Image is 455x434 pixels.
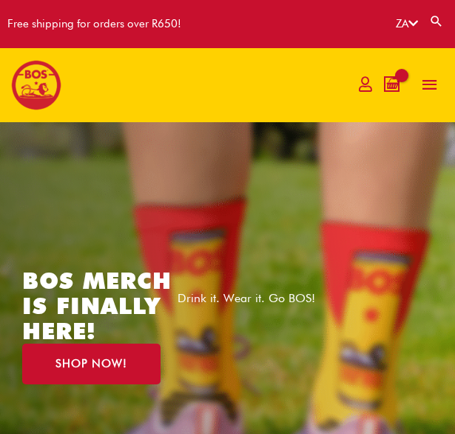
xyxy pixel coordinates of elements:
a: ZA [396,17,418,30]
span: SHOP NOW! [55,358,127,370]
a: View Shopping Cart, empty [384,76,400,92]
a: SHOP NOW! [22,344,161,384]
a: Search button [429,14,444,28]
img: BOS logo finals-200px [11,60,61,110]
div: Free shipping for orders over R650! [7,7,181,41]
a: BOS MERCH IS FINALLY HERE! [22,267,172,344]
p: Drink it. Wear it. Go BOS! [178,293,318,304]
